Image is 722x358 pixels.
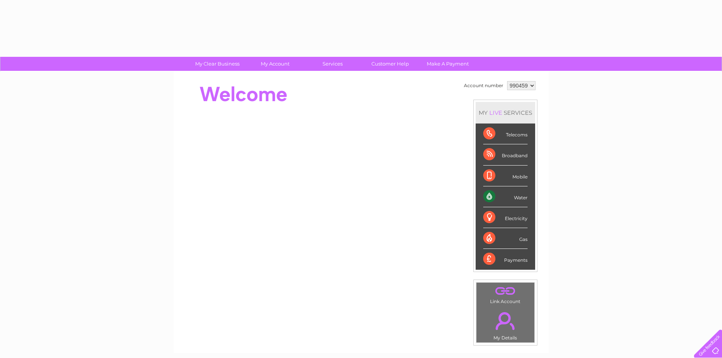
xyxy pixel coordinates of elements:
[488,109,504,116] div: LIVE
[483,228,528,249] div: Gas
[244,57,306,71] a: My Account
[359,57,421,71] a: Customer Help
[476,282,535,306] td: Link Account
[483,124,528,144] div: Telecoms
[476,306,535,343] td: My Details
[483,249,528,269] div: Payments
[462,79,505,92] td: Account number
[476,102,535,124] div: MY SERVICES
[186,57,249,71] a: My Clear Business
[483,186,528,207] div: Water
[478,308,532,334] a: .
[417,57,479,71] a: Make A Payment
[483,166,528,186] div: Mobile
[478,285,532,298] a: .
[483,207,528,228] div: Electricity
[301,57,364,71] a: Services
[483,144,528,165] div: Broadband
